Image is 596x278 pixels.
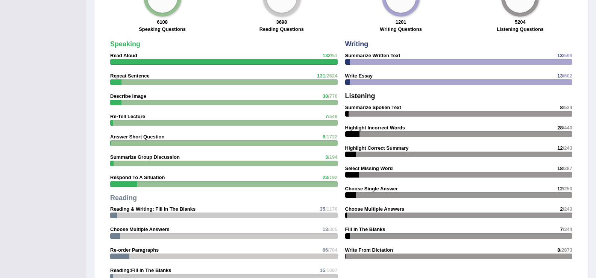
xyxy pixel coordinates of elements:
[560,105,563,110] span: 8
[110,247,159,253] strong: Re-order Paragraphs
[328,114,337,119] span: /549
[557,145,563,151] span: 12
[560,206,563,212] span: 2
[563,186,572,191] span: /250
[325,154,328,160] span: 3
[328,93,337,99] span: /776
[325,267,338,273] span: /1097
[560,247,572,253] span: /2873
[325,114,328,119] span: 7
[110,267,171,273] strong: Reading:Fill In The Blanks
[345,125,405,131] strong: Highlight Incorrect Words
[328,175,337,180] span: /192
[557,247,560,253] span: 8
[563,53,572,58] span: /599
[345,105,401,110] strong: Summarize Spoken Text
[110,154,180,160] strong: Summarize Group Discussion
[497,26,544,33] label: Listening Questions
[515,19,526,25] strong: 5204
[345,53,400,58] strong: Summarize Written Text
[323,134,325,140] span: 6
[331,53,337,58] span: /51
[345,226,385,232] strong: Fill In The Blanks
[323,226,328,232] span: 13
[557,186,563,191] span: 12
[563,206,572,212] span: /243
[110,93,146,99] strong: Describe Image
[328,226,337,232] span: /305
[345,40,369,48] strong: Writing
[563,145,572,151] span: /243
[110,194,137,202] strong: Reading
[328,154,337,160] span: /194
[396,19,406,25] strong: 1201
[325,73,338,79] span: /2624
[345,166,393,171] strong: Select Missing Word
[317,73,325,79] span: 131
[320,206,325,212] span: 35
[276,19,287,25] strong: 3698
[110,206,196,212] strong: Reading & Writing: Fill In The Blanks
[323,93,328,99] span: 38
[320,267,325,273] span: 15
[328,247,337,253] span: /784
[560,226,563,232] span: 7
[110,73,150,79] strong: Repeat Sentence
[563,166,572,171] span: /287
[110,175,165,180] strong: Respond To A Situation
[325,134,338,140] span: /1722
[110,114,145,119] strong: Re-Tell Lecture
[323,247,328,253] span: 66
[563,105,572,110] span: /524
[345,73,373,79] strong: Write Essay
[557,125,563,131] span: 28
[345,145,409,151] strong: Highlight Correct Summary
[110,134,164,140] strong: Answer Short Question
[157,19,168,25] strong: 6108
[259,26,304,33] label: Reading Questions
[325,206,338,212] span: /1176
[380,26,422,33] label: Writing Questions
[557,73,563,79] span: 13
[563,226,572,232] span: /344
[139,26,186,33] label: Speaking Questions
[110,226,170,232] strong: Choose Multiple Answers
[323,175,328,180] span: 23
[345,92,375,100] strong: Listening
[345,186,398,191] strong: Choose Single Answer
[345,247,393,253] strong: Write From Dictation
[345,206,405,212] strong: Choose Multiple Answers
[110,40,140,48] strong: Speaking
[323,53,331,58] span: 132
[557,53,563,58] span: 13
[563,125,572,131] span: /440
[110,53,137,58] strong: Read Aloud
[557,166,563,171] span: 18
[563,73,572,79] span: /602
